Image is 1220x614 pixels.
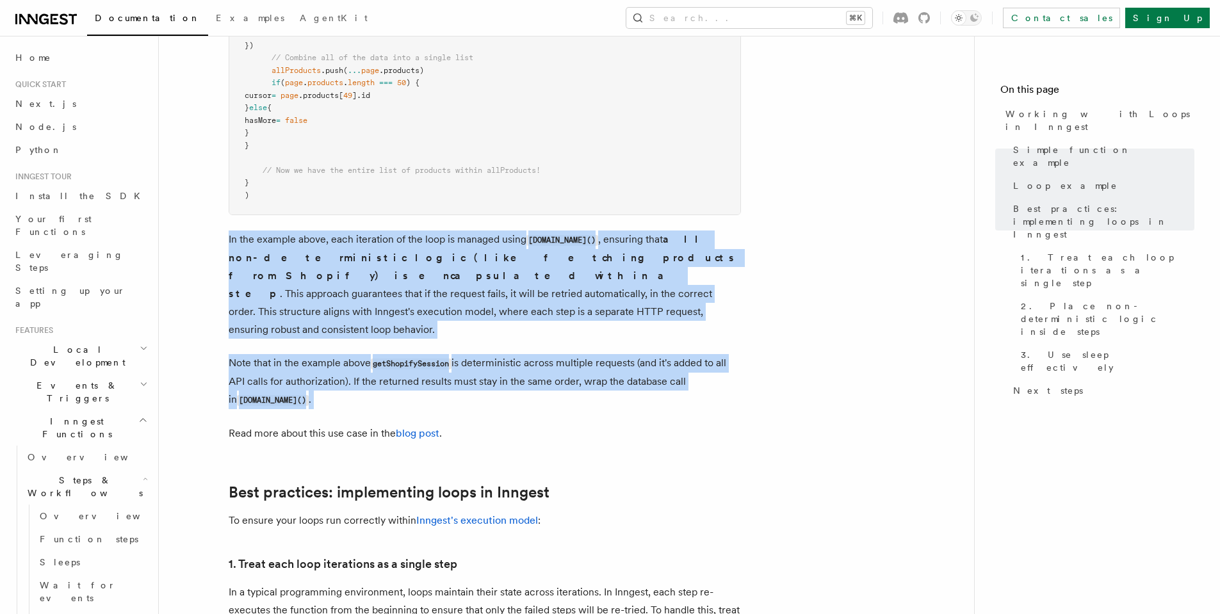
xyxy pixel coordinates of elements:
span: { [267,103,272,112]
code: [DOMAIN_NAME]() [237,395,309,406]
a: Sleeps [35,551,150,574]
a: Simple function example [1008,138,1194,174]
span: Leveraging Steps [15,250,124,273]
a: 2. Place non-deterministic logic inside steps [1016,295,1194,343]
a: Your first Functions [10,207,150,243]
p: Note that in the example above is deterministic across multiple requests (and it's added to all A... [229,354,741,409]
a: 1. Treat each loop iterations as a single step [1016,246,1194,295]
span: Steps & Workflows [22,474,143,499]
span: page [361,66,379,75]
span: page [285,78,303,87]
span: false [285,116,307,125]
span: // Combine all of the data into a single list [272,53,473,62]
button: Toggle dark mode [951,10,982,26]
span: } [245,141,249,150]
span: length [348,78,375,87]
span: = [272,91,276,100]
span: Next.js [15,99,76,109]
a: Next.js [10,92,150,115]
a: Node.js [10,115,150,138]
h4: On this page [1000,82,1194,102]
button: Steps & Workflows [22,469,150,505]
a: 1. Treat each loop iterations as a single step [229,555,457,573]
button: Local Development [10,338,150,374]
kbd: ⌘K [847,12,865,24]
a: Working with Loops in Inngest [1000,102,1194,138]
span: } [245,103,249,112]
span: Function steps [40,534,138,544]
a: Overview [22,446,150,469]
span: }) [245,41,254,50]
span: Install the SDK [15,191,148,201]
a: Wait for events [35,574,150,610]
span: // Now we have the entire list of products within allProducts! [263,166,541,175]
span: Node.js [15,122,76,132]
span: } [245,178,249,187]
span: 3. Use sleep effectively [1021,348,1194,374]
span: Inngest Functions [10,415,138,440]
span: ( [281,78,285,87]
span: } [245,128,249,137]
span: Overview [40,511,172,521]
p: To ensure your loops run correctly within : [229,512,741,529]
span: page [281,91,298,100]
a: blog post [396,427,439,439]
span: === [379,78,393,87]
span: Best practices: implementing loops in Inngest [1013,202,1194,241]
span: Home [15,51,51,64]
span: 1. Treat each loop iterations as a single step [1021,251,1194,289]
span: allProducts [272,66,321,75]
a: Next steps [1008,379,1194,402]
a: 3. Use sleep effectively [1016,343,1194,379]
p: Read more about this use case in the . [229,424,741,442]
button: Events & Triggers [10,374,150,410]
a: Install the SDK [10,184,150,207]
span: Examples [216,13,284,23]
span: if [272,78,281,87]
span: hasMore [245,116,276,125]
span: Inngest tour [10,172,72,182]
span: ... [348,66,361,75]
span: Features [10,325,53,335]
a: Inngest's execution model [416,514,538,526]
span: Quick start [10,79,66,90]
span: .products[ [298,91,343,100]
a: Home [10,46,150,69]
code: [DOMAIN_NAME]() [526,235,598,246]
span: Your first Functions [15,214,92,237]
a: Setting up your app [10,279,150,315]
code: getShopifySession [371,359,451,369]
a: Overview [35,505,150,528]
span: Overview [28,452,159,462]
span: Documentation [95,13,200,23]
span: ].id [352,91,370,100]
a: Loop example [1008,174,1194,197]
span: Loop example [1013,179,1118,192]
span: Wait for events [40,580,116,603]
span: .push [321,66,343,75]
span: . [303,78,307,87]
a: Contact sales [1003,8,1120,28]
span: = [276,116,281,125]
span: Sleeps [40,557,80,567]
span: AgentKit [300,13,368,23]
span: 49 [343,91,352,100]
span: products [307,78,343,87]
a: Documentation [87,4,208,36]
span: Setting up your app [15,286,126,309]
p: In the example above, each iteration of the loop is managed using , ensuring that . This approach... [229,230,741,339]
a: Sign Up [1125,8,1210,28]
span: .products) [379,66,424,75]
span: else [249,103,267,112]
span: Simple function example [1013,143,1194,169]
span: 50 [397,78,406,87]
span: ( [343,66,348,75]
span: Local Development [10,343,140,369]
a: Python [10,138,150,161]
a: AgentKit [292,4,375,35]
a: Examples [208,4,292,35]
a: Best practices: implementing loops in Inngest [1008,197,1194,246]
button: Inngest Functions [10,410,150,446]
a: Best practices: implementing loops in Inngest [229,483,549,501]
span: Working with Loops in Inngest [1005,108,1194,133]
